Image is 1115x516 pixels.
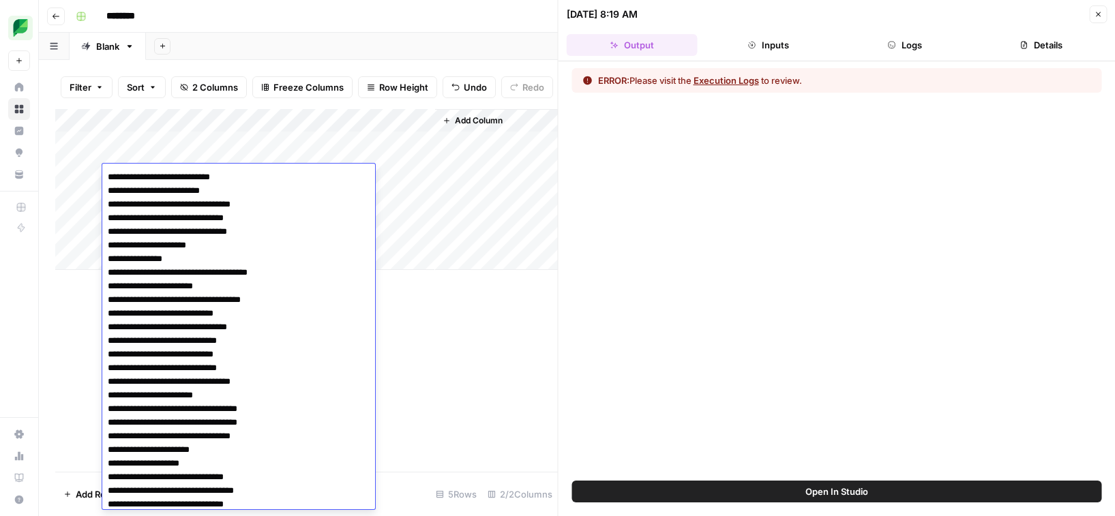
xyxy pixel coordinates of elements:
div: Blank [96,40,119,53]
a: Usage [8,445,30,467]
button: Undo [443,76,496,98]
button: Redo [501,76,553,98]
a: Blank [70,33,146,60]
button: Open In Studio [572,481,1102,502]
img: SproutSocial Logo [8,16,33,40]
button: Workspace: SproutSocial [8,11,30,45]
a: Opportunities [8,142,30,164]
span: Filter [70,80,91,94]
a: Your Data [8,164,30,185]
button: Help + Support [8,489,30,511]
span: Add Column [455,115,503,127]
button: Logs [839,34,970,56]
div: 2/2 Columns [482,483,558,505]
button: Filter [61,76,113,98]
a: Browse [8,98,30,120]
span: Freeze Columns [273,80,344,94]
button: Inputs [703,34,834,56]
button: Execution Logs [694,74,759,87]
span: Row Height [379,80,428,94]
div: Please visit the to review. [598,74,802,87]
a: Home [8,76,30,98]
button: Details [976,34,1107,56]
a: Settings [8,423,30,445]
span: ERROR: [598,75,629,86]
button: Output [567,34,698,56]
button: Add Column [437,112,508,130]
span: Open In Studio [805,485,868,498]
button: Sort [118,76,166,98]
span: Sort [127,80,145,94]
button: Freeze Columns [252,76,353,98]
button: Add Row [55,483,121,505]
div: [DATE] 8:19 AM [567,7,638,21]
span: Undo [464,80,487,94]
button: Row Height [358,76,437,98]
span: Redo [522,80,544,94]
span: 2 Columns [192,80,238,94]
div: 5 Rows [430,483,482,505]
button: 2 Columns [171,76,247,98]
a: Learning Hub [8,467,30,489]
a: Insights [8,120,30,142]
span: Add Row [76,487,113,501]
